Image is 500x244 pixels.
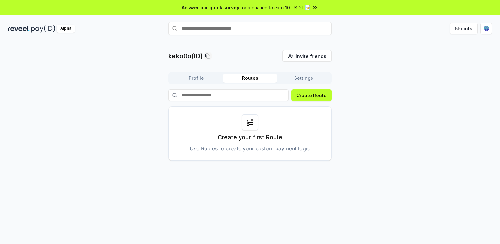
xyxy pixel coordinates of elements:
[31,25,55,33] img: pay_id
[8,25,30,33] img: reveel_dark
[450,23,478,34] button: 5Points
[291,89,332,101] button: Create Route
[190,145,310,152] p: Use Routes to create your custom payment logic
[170,74,223,83] button: Profile
[223,74,277,83] button: Routes
[218,133,282,142] p: Create your first Route
[168,51,203,61] p: keko0o(ID)
[182,4,239,11] span: Answer our quick survey
[296,53,326,60] span: Invite friends
[57,25,75,33] div: Alpha
[277,74,330,83] button: Settings
[282,50,332,62] button: Invite friends
[241,4,311,11] span: for a chance to earn 10 USDT 📝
